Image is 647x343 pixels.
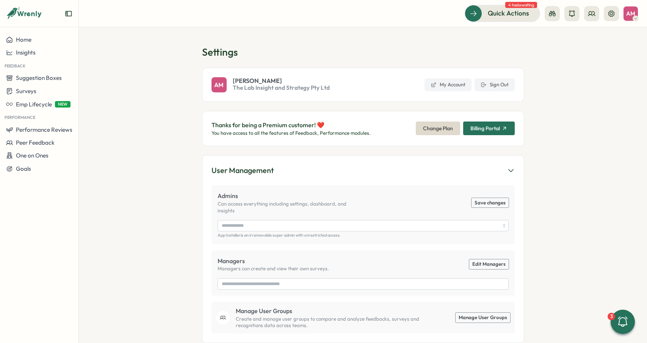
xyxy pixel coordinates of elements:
[469,259,509,269] a: Edit Managers
[488,8,529,18] span: Quick Actions
[65,10,72,17] button: Expand sidebar
[16,101,52,108] span: Emp Lifecycle
[16,49,36,56] span: Insights
[16,165,31,172] span: Goals
[211,165,515,176] button: User Management
[608,313,615,320] div: 3
[624,6,638,21] button: AM
[626,10,635,17] span: AM
[16,126,72,133] span: Performance Reviews
[472,198,509,208] button: Save changes
[465,5,540,22] button: Quick Actions
[416,122,460,135] button: Change Plan
[55,101,70,108] span: NEW
[218,233,509,238] p: App Installer is an irremovable super admin with unrestricted access.
[490,81,509,88] span: Sign Out
[470,126,500,131] span: Billing Portal
[214,80,224,90] span: AM
[211,120,371,130] p: Thanks for being a Premium customer! ❤️
[218,265,329,272] p: Managers can create and view their own surveys.
[611,310,635,334] button: 3
[202,45,524,59] h1: Settings
[218,191,363,201] p: Admins
[233,84,330,92] span: The Lab Insight and Strategy Pty Ltd
[16,87,36,95] span: Surveys
[16,74,62,81] span: Suggestion Boxes
[16,139,55,146] span: Peer Feedback
[423,122,453,135] span: Change Plan
[456,313,510,323] a: Manage User Groups
[233,78,330,84] span: [PERSON_NAME]
[505,2,537,8] span: 4 tasks waiting
[440,81,465,88] span: My Account
[475,78,515,91] button: Sign Out
[218,201,363,214] p: Can access everything including settings, dashboard, and insights
[211,165,274,176] div: User Management
[425,78,472,91] a: My Account
[236,306,430,316] p: Manage User Groups
[463,122,515,135] button: Billing Portal
[236,316,430,329] p: Create and manage user groups to compare and analyze feedbacks, surveys and recognitions data acr...
[16,152,49,159] span: One on Ones
[218,256,329,266] p: Managers
[16,36,31,43] span: Home
[211,130,371,137] p: You have access to all the features of Feedback, Performance modules.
